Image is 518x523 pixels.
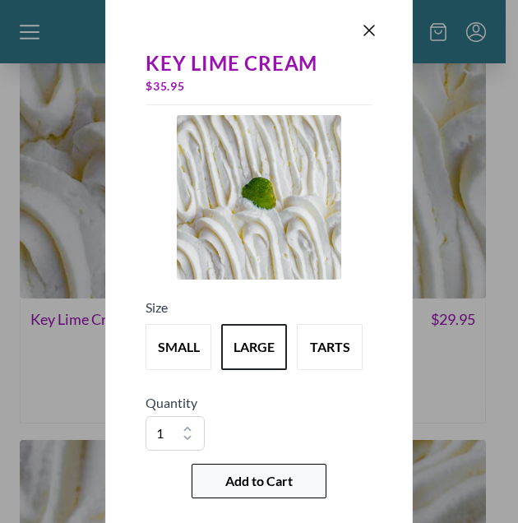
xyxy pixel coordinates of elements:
button: Variant Swatch [146,324,211,370]
h5: Quantity [146,393,372,413]
button: Variant Swatch [221,324,287,370]
button: Variant Swatch [297,324,363,370]
h5: Size [146,298,372,317]
span: Add to Cart [225,471,293,491]
a: Product Image [177,115,341,285]
img: Product Image [177,115,341,280]
button: Add to Cart [192,464,326,498]
button: Close panel [359,21,379,40]
div: Key Lime Cream [146,52,372,75]
div: $ 35.95 [146,75,372,98]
